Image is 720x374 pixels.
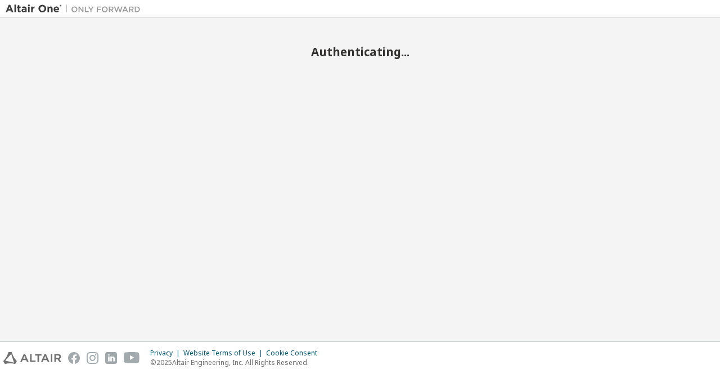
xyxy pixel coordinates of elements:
img: facebook.svg [68,352,80,364]
img: Altair One [6,3,146,15]
p: © 2025 Altair Engineering, Inc. All Rights Reserved. [150,358,324,367]
div: Privacy [150,349,183,358]
h2: Authenticating... [6,44,714,59]
img: instagram.svg [87,352,98,364]
img: youtube.svg [124,352,140,364]
div: Website Terms of Use [183,349,266,358]
img: linkedin.svg [105,352,117,364]
div: Cookie Consent [266,349,324,358]
img: altair_logo.svg [3,352,61,364]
